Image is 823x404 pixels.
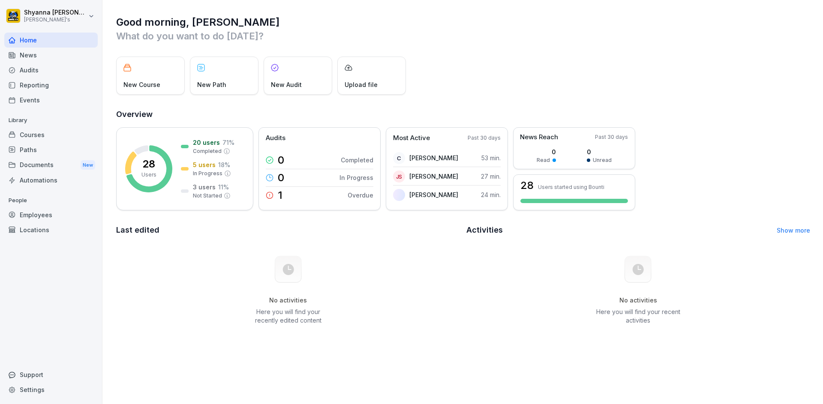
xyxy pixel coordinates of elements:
[339,173,373,182] p: In Progress
[481,153,501,162] p: 53 min.
[245,296,331,304] h5: No activities
[141,171,156,179] p: Users
[4,382,98,397] a: Settings
[409,190,458,199] p: [PERSON_NAME]
[278,173,284,183] p: 0
[466,224,503,236] h2: Activities
[409,153,458,162] p: [PERSON_NAME]
[4,114,98,127] p: Library
[278,155,284,165] p: 0
[222,138,234,147] p: 71 %
[777,227,810,234] a: Show more
[520,132,558,142] p: News Reach
[116,29,810,43] p: What do you want to do [DATE]?
[4,367,98,382] div: Support
[4,142,98,157] a: Paths
[116,108,810,120] h2: Overview
[193,192,222,200] p: Not Started
[116,224,460,236] h2: Last edited
[348,191,373,200] p: Overdue
[4,194,98,207] p: People
[393,152,405,164] div: C
[116,15,810,29] h1: Good morning, [PERSON_NAME]
[24,17,87,23] p: [PERSON_NAME]'s
[537,147,556,156] p: 0
[193,147,222,155] p: Completed
[409,172,458,181] p: [PERSON_NAME]
[4,173,98,188] a: Automations
[266,133,285,143] p: Audits
[4,157,98,173] div: Documents
[218,183,229,192] p: 11 %
[595,133,628,141] p: Past 30 days
[4,33,98,48] a: Home
[218,160,230,169] p: 18 %
[4,127,98,142] a: Courses
[193,170,222,177] p: In Progress
[595,308,682,325] p: Here you will find your recent activities
[481,172,501,181] p: 27 min.
[4,157,98,173] a: DocumentsNew
[4,48,98,63] a: News
[595,296,682,304] h5: No activities
[393,171,405,183] div: JS
[481,190,501,199] p: 24 min.
[4,63,98,78] a: Audits
[520,180,534,191] h3: 28
[468,134,501,142] p: Past 30 days
[587,147,612,156] p: 0
[537,156,550,164] p: Read
[142,159,155,169] p: 28
[4,78,98,93] a: Reporting
[81,160,95,170] div: New
[345,80,378,89] p: Upload file
[271,80,302,89] p: New Audit
[4,207,98,222] a: Employees
[393,133,430,143] p: Most Active
[245,308,331,325] p: Here you will find your recently edited content
[193,160,216,169] p: 5 users
[197,80,226,89] p: New Path
[4,222,98,237] a: Locations
[538,184,604,190] p: Users started using Bounti
[24,9,87,16] p: Shyanna [PERSON_NAME]
[341,156,373,165] p: Completed
[193,138,220,147] p: 20 users
[278,190,282,201] p: 1
[123,80,160,89] p: New Course
[193,183,216,192] p: 3 users
[593,156,612,164] p: Unread
[4,93,98,108] a: Events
